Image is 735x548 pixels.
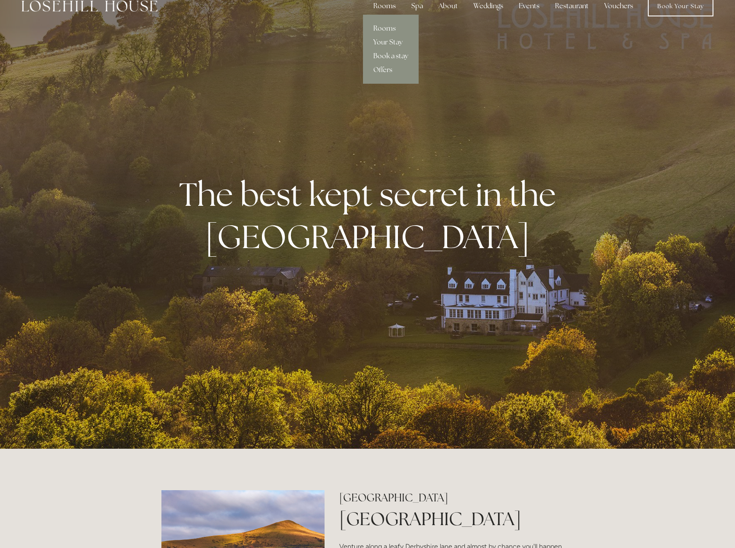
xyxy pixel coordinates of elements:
[363,63,419,77] a: Offers
[22,0,158,12] img: Losehill House
[339,490,574,505] h2: [GEOGRAPHIC_DATA]
[363,49,419,63] a: Book a stay
[363,35,419,49] a: Your Stay
[179,173,563,258] strong: The best kept secret in the [GEOGRAPHIC_DATA]
[363,22,419,35] a: Rooms
[339,506,574,532] h1: [GEOGRAPHIC_DATA]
